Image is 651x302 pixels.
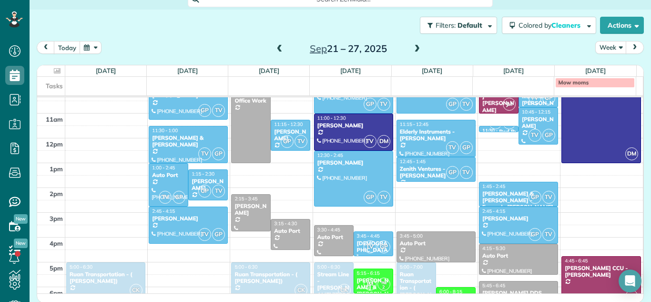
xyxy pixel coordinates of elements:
[198,104,211,117] span: GP
[522,109,550,115] span: 10:45 - 12:15
[436,21,456,30] span: Filters:
[600,17,644,34] button: Actions
[446,98,459,111] span: GP
[357,233,380,239] span: 3:45 - 4:45
[503,67,524,74] a: [DATE]
[529,129,541,142] span: TV
[54,41,81,54] button: today
[317,227,340,233] span: 3:30 - 4:45
[317,115,346,121] span: 11:00 - 12:30
[177,67,198,74] a: [DATE]
[274,121,303,127] span: 11:15 - 12:30
[317,234,351,240] div: Auto Port
[502,17,596,34] button: Colored byCleaners
[482,282,505,289] span: 5:45 - 6:45
[198,228,211,241] span: TV
[130,284,142,297] span: CK
[558,79,589,86] span: Mow moms
[585,67,606,74] a: [DATE]
[378,283,390,292] small: 2
[542,191,555,204] span: TV
[364,191,376,204] span: GP
[317,159,390,166] div: [PERSON_NAME]
[564,265,638,279] div: [PERSON_NAME] CCU - [PERSON_NAME]
[259,67,279,74] a: [DATE]
[317,152,343,158] span: 12:30 - 2:45
[295,284,307,297] span: CK
[212,185,225,198] span: TV
[274,220,297,227] span: 3:15 - 4:30
[46,140,63,148] span: 12pm
[317,122,390,129] div: [PERSON_NAME]
[446,166,459,179] span: GP
[70,264,92,270] span: 5:00 - 6:30
[377,135,390,148] span: DM
[529,92,541,104] span: TV
[399,166,473,179] div: Zenith Ventures - [PERSON_NAME]
[460,141,473,154] span: GP
[503,98,516,111] span: JM
[460,166,473,179] span: TV
[173,191,185,204] span: GP
[212,228,225,241] span: GP
[281,135,294,148] span: GP
[400,158,426,165] span: 12:45 - 1:45
[529,228,541,241] span: GP
[212,104,225,117] span: TV
[521,116,555,130] div: [PERSON_NAME]
[565,258,588,264] span: 4:45 - 6:45
[191,178,225,192] div: [PERSON_NAME]
[152,172,185,178] div: Auto Port
[446,141,459,154] span: TV
[619,270,641,292] div: Open Intercom Messenger
[364,240,376,253] span: TV
[482,252,555,259] div: Auto Port
[14,239,28,248] span: New
[14,214,28,224] span: New
[340,67,361,74] a: [DATE]
[96,67,116,74] a: [DATE]
[356,240,390,274] div: [DEMOGRAPHIC_DATA][PERSON_NAME]
[519,21,584,30] span: Colored by
[377,240,390,253] span: GP
[381,280,387,285] span: TM
[234,203,268,217] div: [PERSON_NAME]
[542,129,555,142] span: GP
[289,43,408,54] h2: 21 – 27, 2025
[460,98,473,111] span: TV
[234,97,268,104] div: Office Work
[159,191,172,204] span: TV
[482,190,555,218] div: [PERSON_NAME] & [PERSON_NAME] - Formerly [PERSON_NAME] Law
[422,67,442,74] a: [DATE]
[46,115,63,123] span: 11am
[364,278,376,291] span: JM
[595,41,627,54] button: Week
[551,21,582,30] span: Cleaners
[192,171,214,177] span: 1:15 - 2:30
[482,215,555,222] div: [PERSON_NAME]
[310,42,327,54] span: Sep
[542,92,555,104] span: GP
[152,135,225,148] div: [PERSON_NAME] & [PERSON_NAME]
[50,165,63,173] span: 1pm
[198,185,211,198] span: GP
[377,191,390,204] span: TV
[458,21,483,30] span: Default
[399,240,473,247] div: Auto Port
[625,147,638,160] span: DM
[152,165,175,171] span: 1:00 - 2:45
[400,233,423,239] span: 3:45 - 5:00
[482,245,505,251] span: 4:15 - 5:30
[529,191,541,204] span: GP
[377,98,390,111] span: TV
[400,264,423,270] span: 5:00 - 7:00
[198,147,211,160] span: TV
[50,190,63,198] span: 2pm
[152,215,225,222] div: [PERSON_NAME]
[364,98,376,111] span: GP
[274,128,307,142] div: [PERSON_NAME]
[50,215,63,222] span: 3pm
[482,290,555,296] div: [PERSON_NAME] DDS
[364,135,376,148] span: TV
[482,208,505,214] span: 2:45 - 4:15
